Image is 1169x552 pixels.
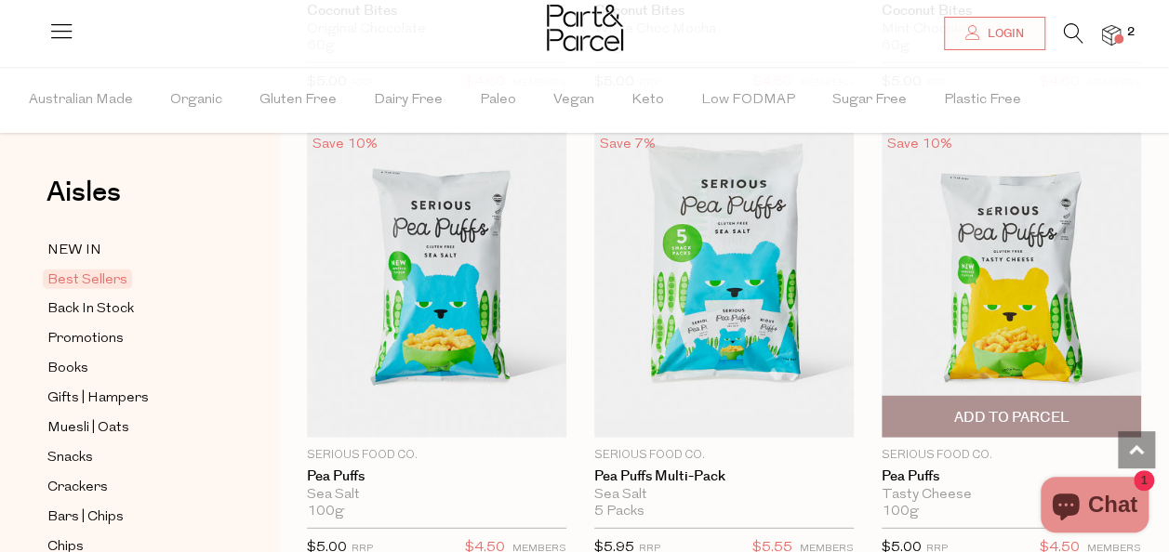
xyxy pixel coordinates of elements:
[983,26,1024,42] span: Login
[1035,477,1154,537] inbox-online-store-chat: Shopify online store chat
[882,487,1141,504] div: Tasty Cheese
[307,132,383,157] div: Save 10%
[594,468,854,485] a: Pea Puffs Multi-Pack
[47,477,108,499] span: Crackers
[594,504,644,520] span: 5 Packs
[47,298,134,321] span: Back In Stock
[882,468,1141,485] a: Pea Puffs
[1102,25,1121,45] a: 2
[47,506,124,529] span: Bars | Chips
[944,68,1021,133] span: Plastic Free
[47,417,129,440] span: Muesli | Oats
[47,327,217,350] a: Promotions
[374,68,443,133] span: Dairy Free
[47,447,93,469] span: Snacks
[882,132,958,157] div: Save 10%
[701,68,795,133] span: Low FODMAP
[882,131,1141,437] img: Pea Puffs
[29,68,133,133] span: Australian Made
[47,239,217,262] a: NEW IN
[307,468,566,485] a: Pea Puffs
[43,269,132,289] span: Best Sellers
[47,240,101,262] span: NEW IN
[47,297,217,321] a: Back In Stock
[307,447,566,464] p: Serious Food Co.
[594,132,661,157] div: Save 7%
[307,131,566,437] img: Pea Puffs
[882,504,919,520] span: 100g
[480,68,516,133] span: Paleo
[47,416,217,440] a: Muesli | Oats
[594,487,854,504] div: Sea Salt
[1123,24,1139,41] span: 2
[47,357,217,380] a: Books
[882,396,1141,438] button: Add To Parcel
[47,476,217,499] a: Crackers
[47,387,217,410] a: Gifts | Hampers
[594,131,854,437] img: Pea Puffs Multi-Pack
[832,68,907,133] span: Sugar Free
[46,178,121,225] a: Aisles
[307,487,566,504] div: Sea Salt
[47,446,217,469] a: Snacks
[307,504,344,520] span: 100g
[547,5,623,51] img: Part&Parcel
[631,68,664,133] span: Keto
[47,388,149,410] span: Gifts | Hampers
[170,68,222,133] span: Organic
[553,68,594,133] span: Vegan
[47,328,124,350] span: Promotions
[46,172,121,213] span: Aisles
[882,447,1141,464] p: Serious Food Co.
[47,269,217,291] a: Best Sellers
[47,506,217,529] a: Bars | Chips
[594,447,854,464] p: Serious Food Co.
[944,17,1045,50] a: Login
[259,68,337,133] span: Gluten Free
[47,358,88,380] span: Books
[953,408,1069,427] span: Add To Parcel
